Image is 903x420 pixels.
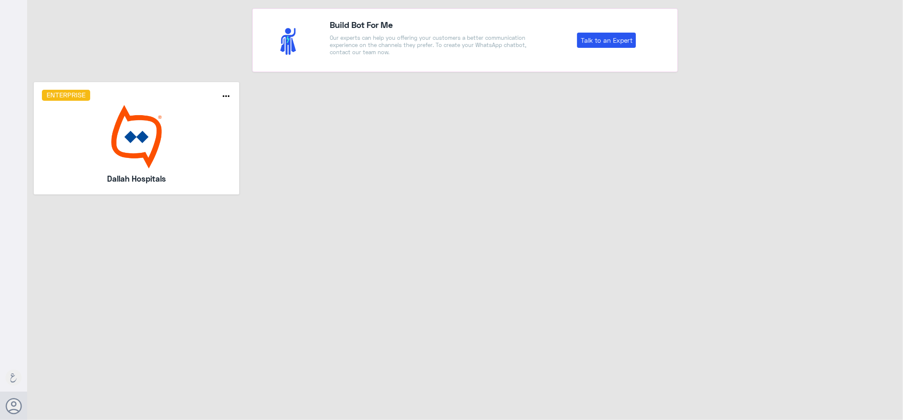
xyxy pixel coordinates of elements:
i: more_horiz [221,91,232,101]
h5: Dallah Hospitals [67,173,206,185]
img: bot image [42,105,232,169]
h4: Build Bot For Me [330,18,529,31]
p: Our experts can help you offering your customers a better communication experience on the channel... [330,34,529,56]
button: more_horiz [221,91,232,103]
h6: Enterprise [42,90,91,101]
a: Talk to an Expert [577,33,636,48]
button: Avatar [6,398,22,414]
